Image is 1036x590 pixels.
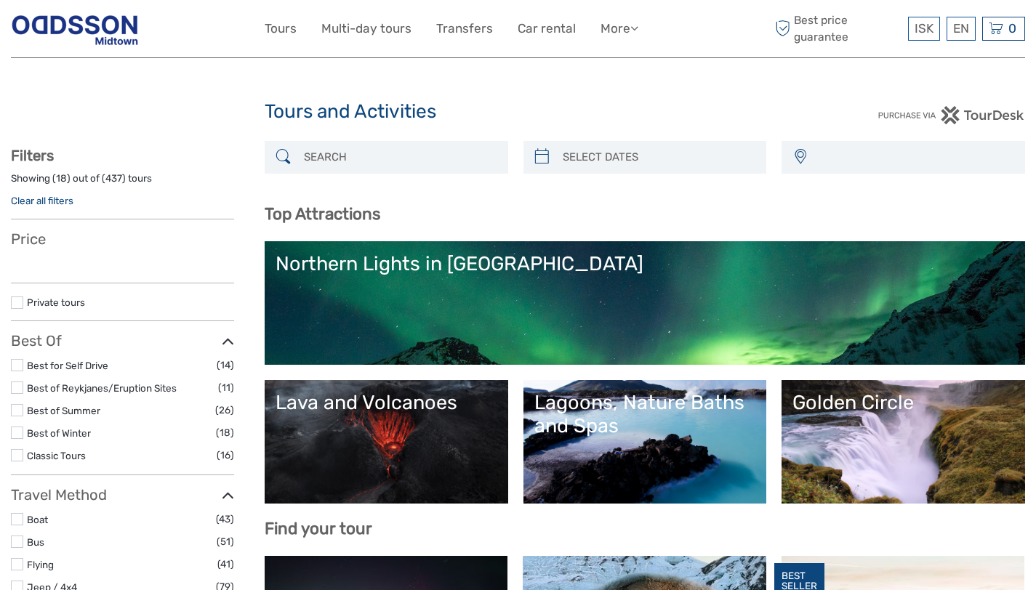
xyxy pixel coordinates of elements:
input: SELECT DATES [557,145,760,170]
a: More [601,18,638,39]
a: Transfers [436,18,493,39]
a: Best of Summer [27,405,100,416]
h3: Best Of [11,332,234,349]
span: Best price guarantee [771,12,904,44]
input: SEARCH [298,145,501,170]
label: 18 [56,171,67,185]
h3: Price [11,230,234,248]
div: Golden Circle [792,391,1014,414]
div: Lagoons, Nature Baths and Spas [534,391,756,438]
a: Classic Tours [27,450,86,461]
h1: Tours and Activities [265,100,772,124]
span: (41) [217,556,234,573]
a: Best of Reykjanes/Eruption Sites [27,382,177,394]
a: Best of Winter [27,427,91,439]
img: PurchaseViaTourDesk.png [878,106,1025,124]
a: Lava and Volcanoes [276,391,497,493]
span: (11) [218,379,234,396]
span: 0 [1006,21,1019,36]
span: (43) [216,511,234,528]
a: Car rental [518,18,576,39]
h3: Travel Method [11,486,234,504]
b: Top Attractions [265,204,380,224]
span: (26) [215,402,234,419]
a: Private tours [27,296,85,308]
div: Showing ( ) out of ( ) tours [11,171,234,194]
b: Find your tour [265,519,372,538]
span: (18) [216,424,234,441]
a: Tours [265,18,297,39]
a: Bus [27,536,44,548]
label: 437 [105,171,122,185]
a: Clear all filters [11,195,73,206]
a: Northern Lights in [GEOGRAPHIC_DATA] [276,252,1014,354]
span: (14) [217,357,234,373]
a: Multi-day tours [321,18,411,39]
strong: Filters [11,147,54,164]
a: Flying [27,559,54,570]
div: Northern Lights in [GEOGRAPHIC_DATA] [276,252,1014,275]
span: (51) [217,533,234,550]
a: Lagoons, Nature Baths and Spas [534,391,756,493]
a: Boat [27,514,48,525]
a: Golden Circle [792,391,1014,493]
span: ISK [915,21,933,36]
span: (16) [217,447,234,464]
div: EN [947,17,976,41]
div: Lava and Volcanoes [276,391,497,414]
img: Reykjavik Residence [11,11,139,47]
a: Best for Self Drive [27,360,108,371]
